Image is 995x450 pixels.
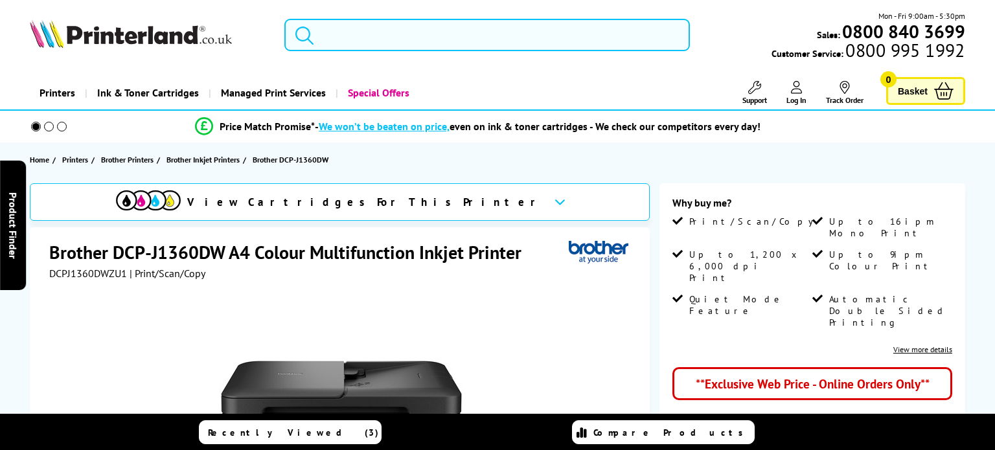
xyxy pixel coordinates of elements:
a: Printers [62,153,91,166]
span: Mon - Fri 9:00am - 5:30pm [878,10,965,22]
span: Sales: [817,28,840,41]
img: cmyk-icon.svg [116,190,181,210]
img: Brother [569,240,628,264]
span: Ink & Toner Cartridges [97,76,199,109]
span: Support [742,95,767,105]
b: 0800 840 3699 [842,19,965,43]
a: Printerland Logo [30,19,268,51]
span: Brother Printers [101,153,154,166]
a: Recently Viewed (3) [199,420,382,444]
span: Up to 1,200 x 6,000 dpi Print [689,249,809,284]
a: Compare Products [572,420,755,444]
span: Home [30,153,49,166]
span: View Cartridges For This Printer [187,195,543,209]
a: Brother Inkjet Printers [166,153,243,166]
div: **Exclusive Web Price - Online Orders Only** [672,367,952,400]
span: Up to 16ipm Mono Print [829,216,949,239]
span: Recently Viewed (3) [208,427,379,438]
span: We won’t be beaten on price, [319,120,450,133]
span: Customer Service: [772,44,965,60]
span: 0800 995 1992 [843,44,965,56]
a: Printers [30,76,85,109]
span: Brother Inkjet Printers [166,153,240,166]
span: | Print/Scan/Copy [130,267,205,280]
img: Printerland Logo [30,19,232,48]
span: Up to 9ipm Colour Print [829,249,949,272]
span: Printers [62,153,88,166]
a: Ink & Toner Cartridges [85,76,209,109]
div: - even on ink & toner cartridges - We check our competitors every day! [315,120,761,133]
a: View more details [893,344,952,354]
a: Managed Print Services [209,76,336,109]
span: £113.90 [827,413,889,437]
a: Basket 0 [886,77,965,105]
span: DCPJ1360DWZU1 [49,267,127,280]
a: Brother Printers [101,153,157,166]
span: Log In [786,95,806,105]
a: Track Order [826,81,863,105]
span: Automatic Double Sided Printing [829,293,949,328]
span: Print/Scan/Copy [689,216,823,227]
span: Basket [898,82,928,100]
span: Quiet Mode Feature [689,293,809,317]
span: Price Match Promise* [220,120,315,133]
span: Brother DCP-J1360DW [253,155,328,164]
span: £94.92 [746,413,799,437]
h1: Brother DCP-J1360DW A4 Colour Multifunction Inkjet Printer [49,240,534,264]
li: modal_Promise [6,115,949,138]
span: Compare Products [593,427,750,438]
a: Special Offers [336,76,419,109]
span: 0 [880,71,897,87]
a: Log In [786,81,806,105]
a: Home [30,153,52,166]
a: Support [742,81,767,105]
span: Product Finder [6,192,19,258]
a: 0800 840 3699 [840,25,965,38]
div: Why buy me? [672,196,952,216]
